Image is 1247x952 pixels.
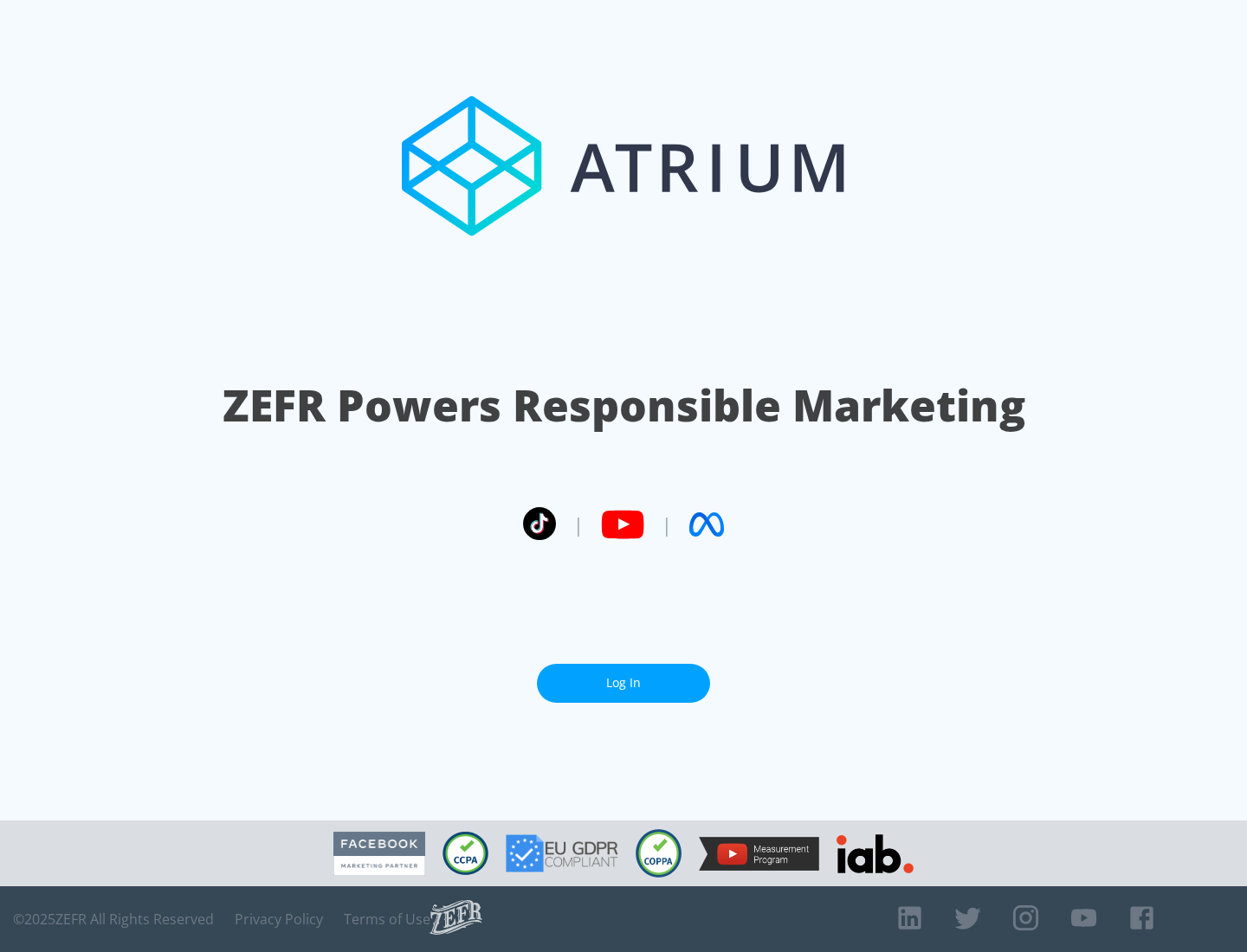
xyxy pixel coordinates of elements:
a: Terms of Use [344,910,430,928]
img: GDPR Compliant [506,834,618,872]
a: Privacy Policy [235,910,323,928]
img: Facebook Marketing Partner [333,832,425,876]
img: CCPA Compliant [443,832,488,875]
span: | [662,511,672,537]
img: COPPA Compliant [636,829,682,878]
h1: ZEFR Powers Responsible Marketing [223,376,1025,435]
span: | [573,511,584,537]
img: YouTube Measurement Program [699,837,819,871]
span: © 2025 ZEFR All Rights Reserved [13,910,214,928]
img: IAB [837,834,914,873]
a: Log In [537,664,710,703]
